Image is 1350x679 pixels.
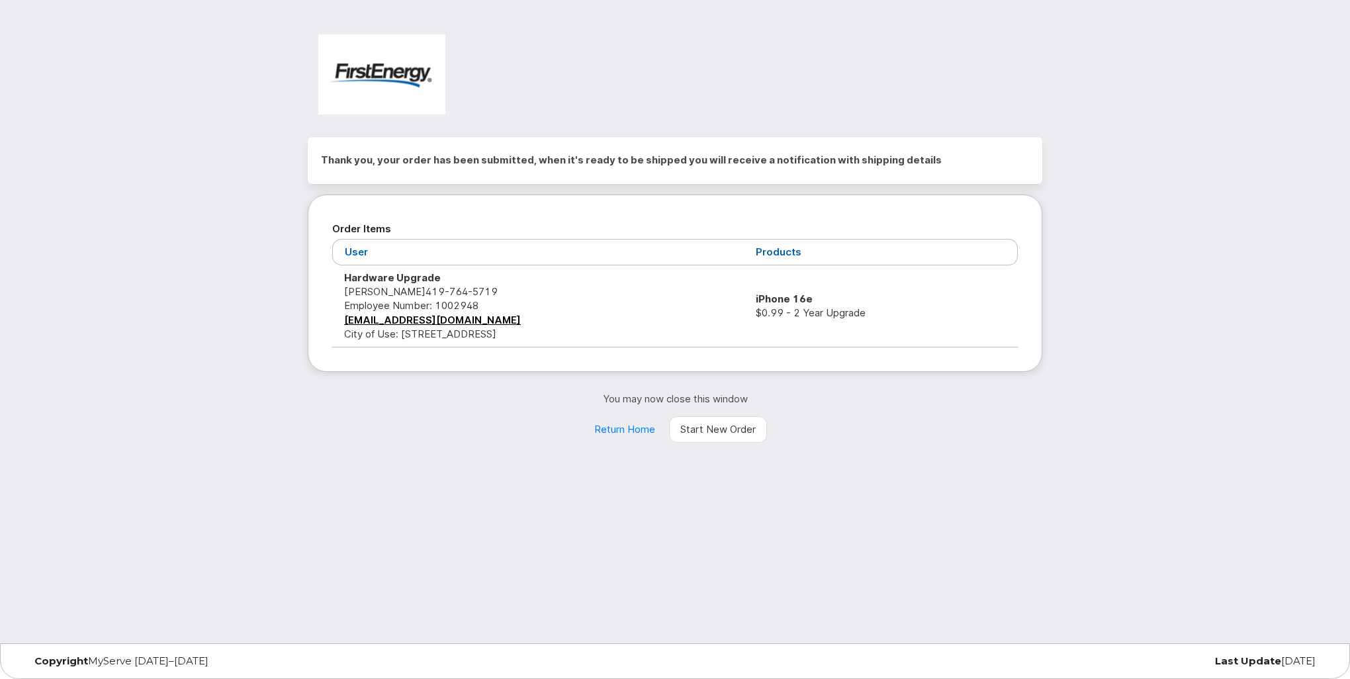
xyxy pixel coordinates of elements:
[344,299,478,312] span: Employee Number: 1002948
[1215,655,1281,667] strong: Last Update
[583,416,666,443] a: Return Home
[321,150,1029,170] h2: Thank you, your order has been submitted, when it's ready to be shipped you will receive a notifi...
[318,34,445,114] img: FirstEnergy Corp
[445,285,468,298] span: 764
[332,239,744,265] th: User
[34,655,88,667] strong: Copyright
[669,416,767,443] a: Start New Order
[426,285,498,298] span: 419
[468,285,498,298] span: 5719
[756,293,813,305] strong: iPhone 16e
[892,656,1326,666] div: [DATE]
[308,392,1042,406] p: You may now close this window
[344,314,521,326] a: [EMAIL_ADDRESS][DOMAIN_NAME]
[332,219,1018,239] h2: Order Items
[332,265,744,347] td: [PERSON_NAME] City of Use: [STREET_ADDRESS]
[744,239,1018,265] th: Products
[24,656,458,666] div: MyServe [DATE]–[DATE]
[744,265,1018,347] td: $0.99 - 2 Year Upgrade
[344,271,441,284] strong: Hardware Upgrade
